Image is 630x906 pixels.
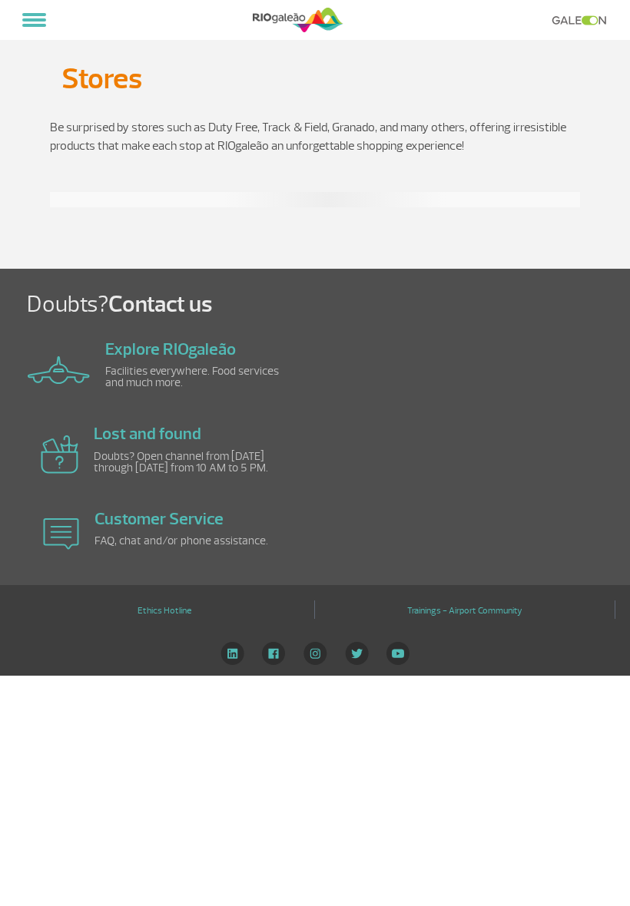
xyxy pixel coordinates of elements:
[105,365,282,389] p: Facilities everywhere. Food services and much more.
[138,600,191,622] a: Ethics Hotline
[105,339,236,360] a: Explore RIOgaleão
[345,642,369,665] img: Twitter
[108,289,212,319] span: Contact us
[41,435,78,474] img: airplane icon
[61,66,569,92] h1: Stores
[262,642,285,665] img: Facebook
[94,508,224,530] a: Customer Service
[50,118,580,155] p: Be surprised by stores such as Duty Free, Track & Field, Granado, and many others, offering irres...
[220,642,244,665] img: LinkedIn
[94,535,271,547] p: FAQ, chat and/or phone assistance.
[94,451,270,474] p: Doubts? Open channel from [DATE] through [DATE] from 10 AM to 5 PM.
[407,600,522,622] a: Trainings - Airport Community
[94,423,201,445] a: Lost and found
[303,642,327,665] img: Instagram
[27,290,630,319] h1: Doubts?
[28,356,90,384] img: airplane icon
[43,518,79,550] img: airplane icon
[386,642,409,665] img: YouTube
